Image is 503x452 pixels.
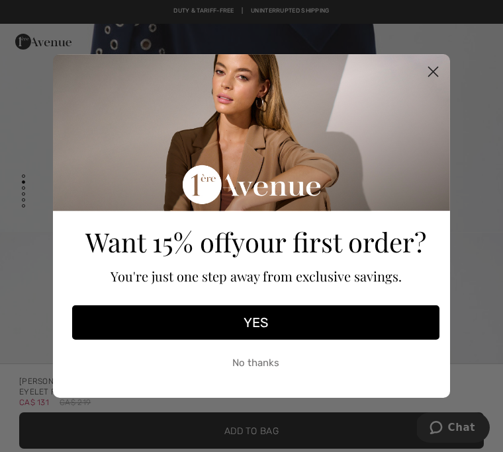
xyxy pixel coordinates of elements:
[72,305,439,340] button: YES
[232,224,426,259] span: your first order?
[422,60,445,83] button: Close dialog
[72,346,439,379] button: No thanks
[31,9,58,21] span: Chat
[111,267,402,285] span: You're just one step away from exclusive savings.
[85,224,232,259] span: Want 15% off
